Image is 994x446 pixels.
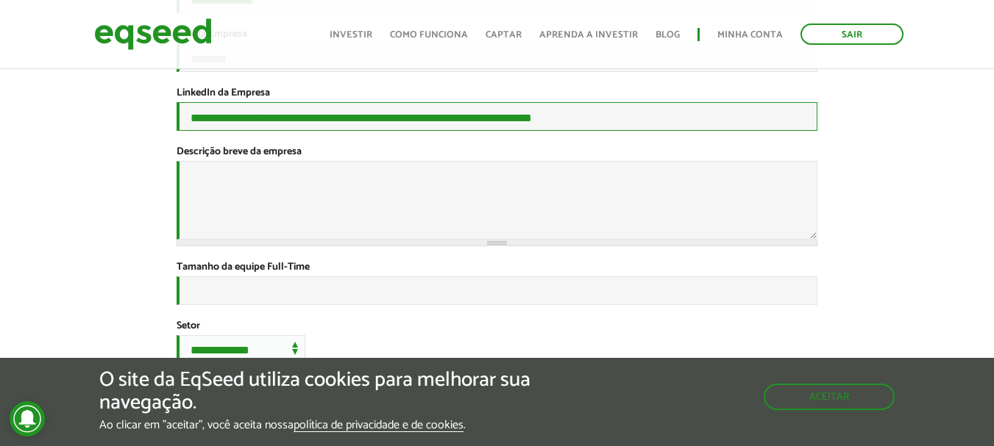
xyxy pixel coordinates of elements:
button: Aceitar [764,384,895,410]
a: Investir [330,30,372,40]
a: Sair [800,24,904,45]
a: Minha conta [717,30,783,40]
a: política de privacidade e de cookies [294,420,464,432]
label: Tamanho da equipe Full-Time [177,262,310,273]
label: Setor [177,321,200,331]
a: Captar [486,30,522,40]
p: Ao clicar em "aceitar", você aceita nossa . [99,418,576,432]
img: EqSeed [94,15,212,54]
label: Descrição breve da empresa [177,147,302,157]
a: Blog [656,30,680,40]
a: Como funciona [390,30,468,40]
h5: O site da EqSeed utiliza cookies para melhorar sua navegação. [99,369,576,414]
label: LinkedIn da Empresa [177,88,270,98]
a: Aprenda a investir [539,30,638,40]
